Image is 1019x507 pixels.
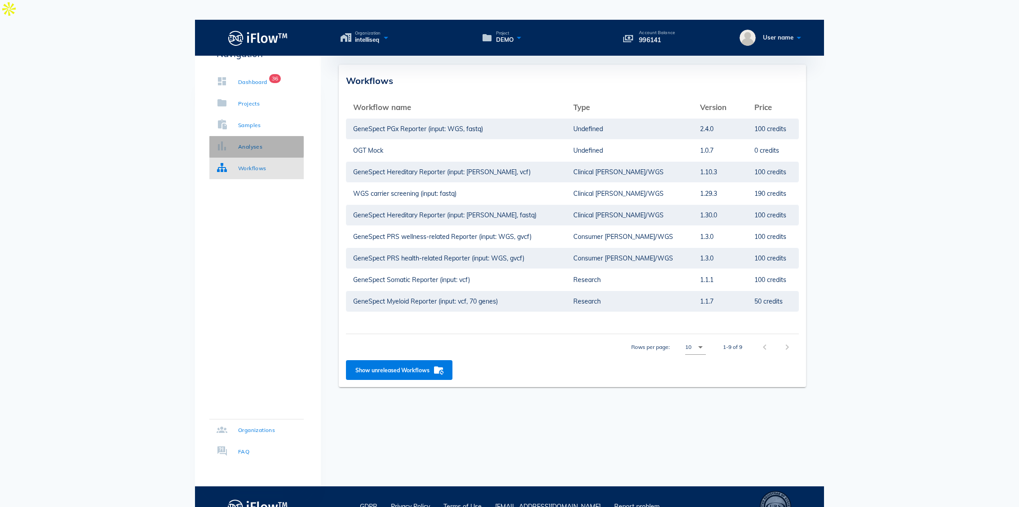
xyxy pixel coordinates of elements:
td: GeneSpect Myeloid Reporter (input: vcf, 70 genes) [346,291,566,312]
th: Workflow name: Not sorted. Activate to sort ascending. [346,97,566,118]
div: 10Rows per page: [685,340,706,354]
td: Clinical [PERSON_NAME]/WGS [566,204,693,226]
span: Price [754,102,772,112]
td: GeneSpect Somatic Reporter (input: vcf) [346,269,566,291]
th: Price: Not sorted. Activate to sort ascending. [747,97,799,118]
div: 1-9 of 9 [723,343,742,351]
div: Organizations [238,426,275,435]
td: 1.1.7 [693,291,747,312]
td: WGS carrier screening (input: fastq) [346,183,566,204]
td: Clinical [PERSON_NAME]/WGS [566,183,693,204]
button: Show unreleased Workflows [346,360,452,380]
td: GeneSpect PRS health-related Reporter (input: WGS, gvcf) [346,247,566,269]
td: Research [566,269,693,291]
div: Rows per page: [631,334,706,360]
td: 2.4.0 [693,118,747,140]
span: Type [573,102,590,112]
div: Samples [238,121,261,130]
td: GeneSpect PRS wellness-related Reporter (input: WGS, gvcf) [346,226,566,247]
a: Logo [195,28,321,48]
i: arrow_drop_down [695,342,706,353]
td: Undefined [566,118,693,140]
td: 1.3.0 [693,226,747,247]
span: Workflow name [353,102,411,112]
td: 100 credits [747,204,799,226]
span: DEMO [496,35,514,44]
div: Dashboard [238,78,267,87]
td: 1.3.0 [693,247,747,269]
div: Workflows [238,164,266,173]
td: GeneSpect Hereditary Reporter (input: [PERSON_NAME], vcf) [346,161,566,183]
td: 190 credits [747,183,799,204]
div: 10 [685,343,691,351]
td: 1.29.3 [693,183,747,204]
div: Projects [238,99,260,108]
div: Analyses [238,142,262,151]
td: 100 credits [747,269,799,291]
span: intelliseq [355,35,381,44]
td: 50 credits [747,291,799,312]
img: User name [740,30,756,46]
span: Badge [269,74,281,83]
td: GeneSpect Hereditary Reporter (input: [PERSON_NAME], fastq) [346,204,566,226]
div: FAQ [238,447,249,456]
th: Version: Not sorted. Activate to sort ascending. [693,97,747,118]
span: Project [496,31,514,35]
span: Version [700,102,727,112]
td: 1.30.0 [693,204,747,226]
td: Undefined [566,140,693,161]
td: Clinical [PERSON_NAME]/WGS [566,161,693,183]
td: 1.0.7 [693,140,747,161]
th: Type: Not sorted. Activate to sort ascending. [566,97,693,118]
td: 100 credits [747,118,799,140]
td: 1.1.1 [693,269,747,291]
td: 1.10.3 [693,161,747,183]
td: 100 credits [747,247,799,269]
td: 100 credits [747,161,799,183]
td: 0 credits [747,140,799,161]
span: User name [763,34,793,41]
span: Show unreleased Workflows [355,365,444,375]
td: Consumer [PERSON_NAME]/WGS [566,247,693,269]
td: OGT Mock [346,140,566,161]
td: Research [566,291,693,312]
td: 100 credits [747,226,799,247]
td: Consumer [PERSON_NAME]/WGS [566,226,693,247]
p: 996141 [639,35,675,45]
td: GeneSpect PGx Reporter (input: WGS, fastq) [346,118,566,140]
p: Account Balance [639,31,675,35]
span: Workflows [346,75,393,86]
span: Organization [355,31,381,35]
